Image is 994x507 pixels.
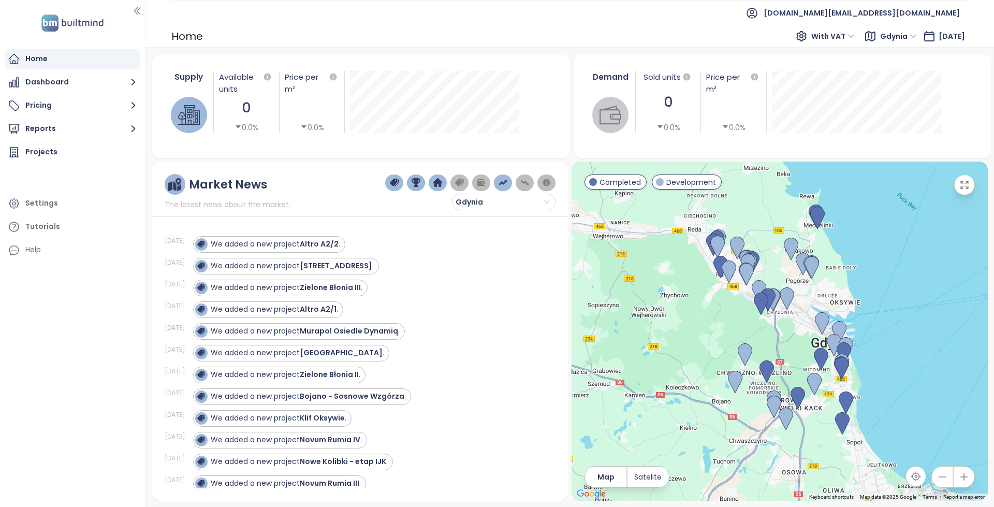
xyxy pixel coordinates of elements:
div: 0 [641,92,696,113]
span: Satelite [634,471,662,483]
div: Price per m² [706,71,761,95]
img: home-dark-blue.png [433,178,443,187]
img: price-tag-dark-blue.png [390,178,399,187]
div: 0.0% [300,122,324,133]
span: [DOMAIN_NAME][EMAIL_ADDRESS][DOMAIN_NAME] [764,1,960,25]
span: With VAT [811,28,855,44]
div: [DATE] [165,454,191,463]
div: 0.0% [235,122,258,133]
span: Completed [600,177,641,188]
strong: Nowe Kolibki - etap IJK [300,456,386,467]
img: price-decreases.png [520,178,530,187]
a: Tutorials [5,216,140,237]
img: Google [574,487,608,501]
button: Satelite [627,467,669,487]
span: Development [666,177,716,188]
img: price-increases.png [499,178,508,187]
div: [DATE] [165,280,191,289]
div: Help [25,243,41,256]
img: icon [197,349,204,356]
button: Pricing [5,95,140,116]
img: icon [197,436,204,443]
img: information-circle.png [542,178,551,187]
div: We added a new project . [211,282,362,293]
div: [DATE] [165,367,191,376]
strong: Zielone Błonia III [300,282,361,293]
div: We added a new project . [211,456,388,467]
strong: Novum Rumia IV [300,434,360,445]
strong: Zielone Błonia II [300,369,359,380]
div: Settings [25,197,58,210]
img: icon [197,262,204,269]
div: 0.0% [722,122,745,133]
div: Price per m² [285,71,327,95]
div: Home [171,27,203,46]
span: caret-down [300,123,308,131]
div: Sold units [641,71,696,83]
span: caret-down [235,123,242,131]
strong: Altro A2/1 [300,304,337,314]
img: trophy-dark-blue.png [412,178,421,187]
button: Keyboard shortcuts [809,494,854,501]
img: ruler [168,178,181,191]
a: Report a map error [943,494,985,500]
a: Projects [5,142,140,163]
div: We added a new project . [211,413,346,424]
img: house [178,104,200,126]
img: logo [38,12,107,34]
img: icon [197,480,204,487]
div: We added a new project . [211,326,400,337]
div: [DATE] [165,301,191,311]
strong: Murapol Osiedle Dynamiq [300,326,398,336]
img: icon [197,240,204,248]
div: We added a new project . [211,304,338,315]
div: Home [25,52,48,65]
a: Open this area in Google Maps (opens a new window) [574,487,608,501]
span: Gdynia [456,194,549,210]
button: Map [585,467,626,487]
button: Reports [5,119,140,139]
span: caret-down [656,123,664,131]
div: [DATE] [165,323,191,332]
div: We added a new project . [211,260,374,271]
div: We added a new project . [211,434,362,445]
strong: Bojano - Sosnowe Wzgórza [300,391,404,401]
div: [DATE] [165,432,191,441]
img: icon [197,393,204,400]
img: icon [197,414,204,422]
span: Map data ©2025 Google [860,494,916,500]
a: Settings [5,193,140,214]
div: Demand [591,71,630,83]
div: 0.0% [656,122,680,133]
span: The latest news about the market. [165,199,290,210]
button: Dashboard [5,72,140,93]
div: Market News [189,178,267,191]
img: icon [197,458,204,465]
div: Help [5,240,140,260]
a: Home [5,49,140,69]
strong: [GEOGRAPHIC_DATA] [300,347,383,358]
span: Gdynia [880,28,917,44]
img: wallet [600,104,621,126]
img: icon [197,371,204,378]
div: Available units [219,71,274,95]
img: icon [197,327,204,335]
div: 0 [219,97,274,119]
div: We added a new project . [211,478,361,489]
div: [DATE] [165,258,191,267]
strong: Novum Rumia III [300,478,359,488]
div: Projects [25,146,57,158]
div: We added a new project . [211,369,360,380]
strong: [STREET_ADDRESS] [300,260,372,271]
span: Map [597,471,615,483]
div: [DATE] [165,388,191,398]
div: Tutorials [25,220,60,233]
div: We added a new project . [211,347,384,358]
div: Supply [170,71,209,83]
strong: Altro A2/2 [300,239,339,249]
img: icon [197,284,204,291]
img: price-tag-grey.png [455,178,464,187]
div: We added a new project . [211,239,340,250]
span: caret-down [722,123,729,131]
img: wallet-dark-grey.png [477,178,486,187]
